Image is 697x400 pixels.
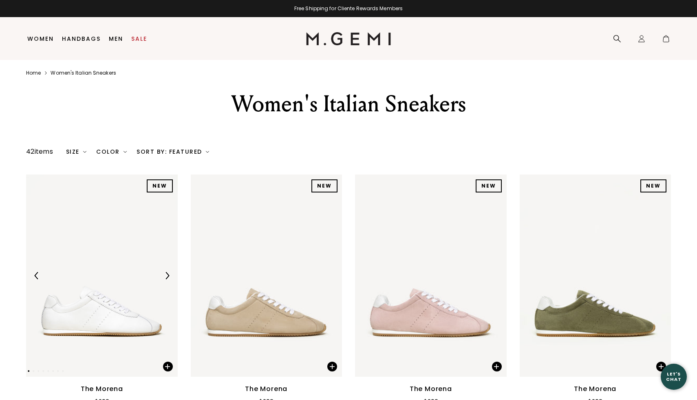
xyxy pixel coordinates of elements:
[520,175,671,377] img: The Morena
[83,150,86,153] img: chevron-down.svg
[661,371,687,382] div: Let's Chat
[33,272,40,279] img: Previous Arrow
[147,179,173,192] div: NEW
[51,70,116,76] a: Women's italian sneakers
[96,148,127,155] div: Color
[206,150,209,153] img: chevron-down.svg
[131,35,147,42] a: Sale
[245,384,287,394] div: The Morena
[207,89,490,119] div: Women's Italian Sneakers
[124,150,127,153] img: chevron-down.svg
[26,147,53,157] div: 42 items
[81,384,123,394] div: The Morena
[311,179,337,192] div: NEW
[476,179,502,192] div: NEW
[163,272,171,279] img: Next Arrow
[26,175,178,377] img: The Morena
[306,32,391,45] img: M.Gemi
[137,148,209,155] div: Sort By: Featured
[574,384,616,394] div: The Morena
[410,384,452,394] div: The Morena
[26,70,41,76] a: Home
[62,35,101,42] a: Handbags
[27,35,54,42] a: Women
[191,175,342,377] img: The Morena
[109,35,123,42] a: Men
[355,175,507,377] img: The Morena
[640,179,666,192] div: NEW
[66,148,87,155] div: Size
